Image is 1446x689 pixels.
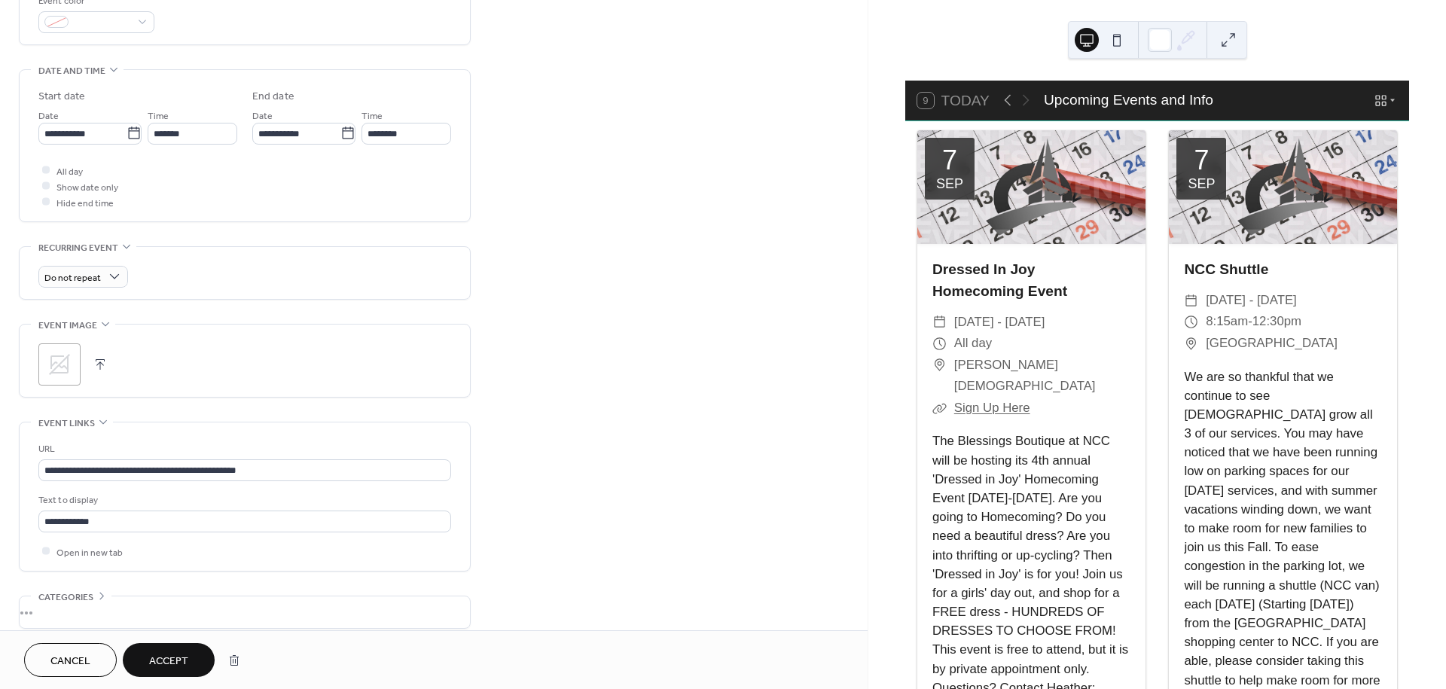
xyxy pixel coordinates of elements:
[932,261,1067,299] a: Dressed In Joy Homecoming Event
[38,108,59,123] span: Date
[1188,177,1215,191] div: Sep
[252,108,273,123] span: Date
[954,401,1030,415] a: Sign Up Here
[20,596,470,628] div: •••
[1206,290,1297,312] span: [DATE] - [DATE]
[149,654,188,669] span: Accept
[50,654,90,669] span: Cancel
[38,441,448,457] div: URL
[1169,259,1397,281] div: NCC Shuttle
[1194,147,1209,174] div: 7
[56,544,123,560] span: Open in new tab
[38,492,448,508] div: Text to display
[1248,311,1252,333] span: -
[44,269,101,286] span: Do not repeat
[1206,333,1338,355] span: [GEOGRAPHIC_DATA]
[361,108,383,123] span: Time
[56,195,114,211] span: Hide end time
[954,333,992,355] span: All day
[1252,311,1301,333] span: 12:30pm
[38,89,85,105] div: Start date
[1184,311,1198,333] div: ​
[123,643,215,677] button: Accept
[24,643,117,677] button: Cancel
[932,355,947,377] div: ​
[38,63,105,79] span: Date and time
[932,333,947,355] div: ​
[38,590,93,605] span: Categories
[38,343,81,386] div: ;
[56,163,83,179] span: All day
[942,147,957,174] div: 7
[1206,311,1248,333] span: 8:15am
[38,416,95,431] span: Event links
[954,355,1130,398] span: [PERSON_NAME][DEMOGRAPHIC_DATA]
[1184,333,1198,355] div: ​
[38,318,97,334] span: Event image
[932,398,947,419] div: ​
[38,240,118,256] span: Recurring event
[148,108,169,123] span: Time
[56,179,118,195] span: Show date only
[1184,290,1198,312] div: ​
[932,312,947,334] div: ​
[954,312,1045,334] span: [DATE] - [DATE]
[1044,90,1213,111] div: Upcoming Events and Info
[936,177,963,191] div: Sep
[252,89,294,105] div: End date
